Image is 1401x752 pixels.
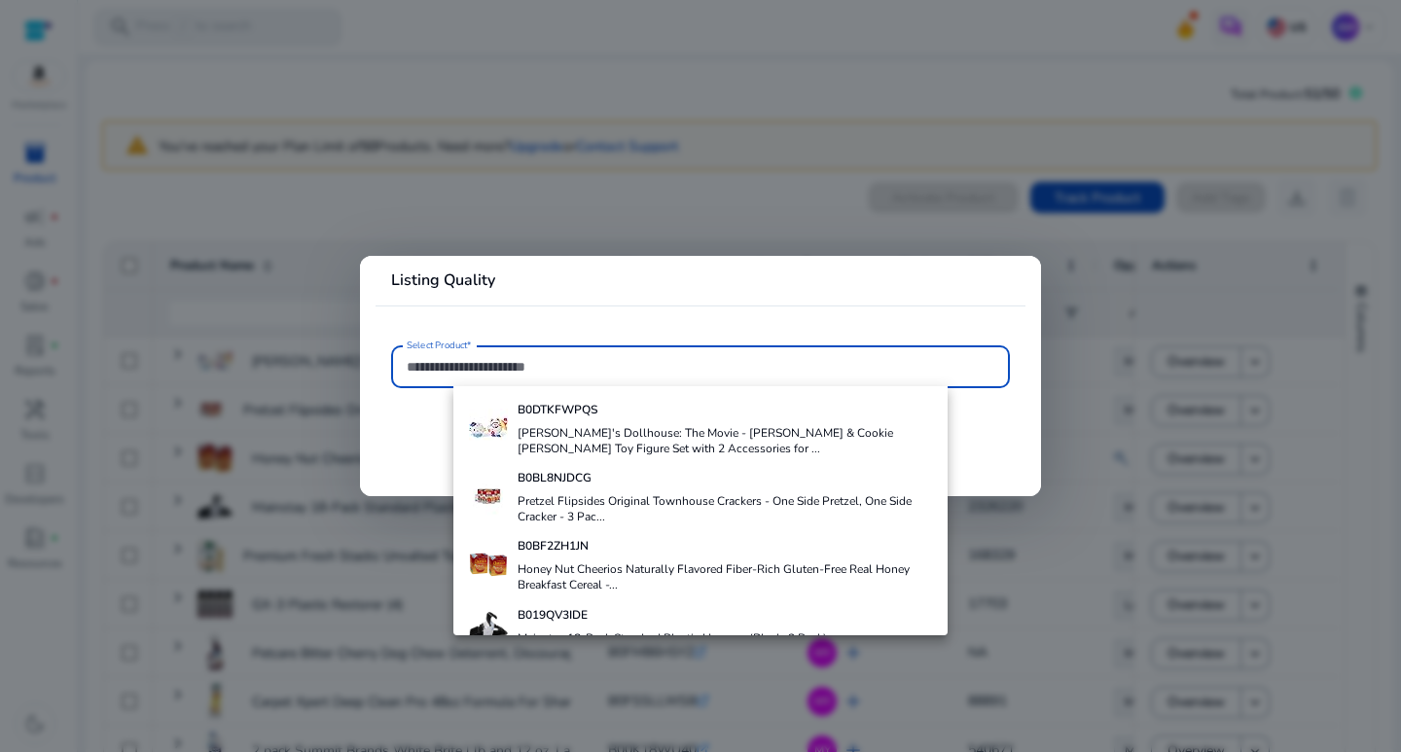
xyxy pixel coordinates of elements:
[518,630,827,646] h4: Mainstay 18-Pack Standard Plastic Hangers (Black, 2 Pack)
[469,606,508,645] img: 41LfxRtBALL._AC_US100_.jpg
[518,425,933,456] h4: [PERSON_NAME]'s Dollhouse: The Movie - [PERSON_NAME] & Cookie [PERSON_NAME] Toy Figure Set with 2...
[469,409,508,448] img: 31rsqzpbqdL._AC_US40_.jpg
[407,339,472,352] mat-label: Select Product*
[518,561,933,592] h4: Honey Nut Cheerios Naturally Flavored Fiber-Rich Gluten-Free Real Honey Breakfast Cereal -...
[391,269,495,291] b: Listing Quality
[518,402,597,417] b: B0DTKFWPQS
[518,493,933,524] h4: Pretzel Flipsides Original Townhouse Crackers - One Side Pretzel, One Side Cracker - 3 Pac...
[469,546,508,585] img: 81gG8fO-H+L.jpg
[469,477,508,516] img: 51jZCvJIwRL._SX38_SY50_CR,0,0,38,50_.jpg
[518,607,588,623] b: B019QV3IDE
[518,470,592,485] b: B0BL8NJDCG
[518,538,589,554] b: B0BF2ZH1JN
